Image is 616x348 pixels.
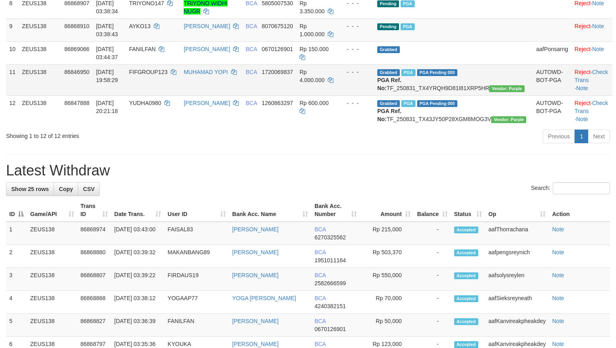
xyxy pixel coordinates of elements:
td: 3 [6,268,27,291]
td: Rp 70,000 [360,291,414,314]
span: FIFGROUP123 [129,69,167,75]
td: 2 [6,245,27,268]
td: ZEUS138 [19,41,61,64]
td: Rp 215,000 [360,222,414,245]
td: - [414,222,451,245]
td: ZEUS138 [27,222,77,245]
b: PGA Ref. No: [377,77,401,91]
td: ZEUS138 [27,245,77,268]
a: Reject [575,46,591,52]
td: aafsolysreylen [485,268,549,291]
div: - - - [340,99,371,107]
span: Vendor URL: https://trx4.1velocity.biz [491,116,526,123]
a: Previous [543,130,575,143]
span: [DATE] 20:21:18 [96,100,118,114]
td: · · [571,64,612,95]
b: PGA Ref. No: [377,108,401,122]
a: Reject [575,100,591,106]
span: YUDHA0980 [129,100,161,106]
span: 86868910 [64,23,89,29]
a: [PERSON_NAME] [184,23,230,29]
a: Reject [575,23,591,29]
td: [DATE] 03:43:00 [111,222,165,245]
td: - [414,291,451,314]
a: [PERSON_NAME] [184,100,230,106]
span: AYKO13 [129,23,150,29]
td: 12 [6,95,19,126]
td: 9 [6,19,19,41]
span: Grabbed [377,69,400,76]
span: 86869066 [64,46,89,52]
th: Bank Acc. Name: activate to sort column ascending [229,199,311,222]
span: [DATE] 03:38:43 [96,23,118,37]
td: TF_250831_TX43JY50P28XGM8MOG3V [374,95,533,126]
span: Grabbed [377,100,400,107]
td: AUTOWD-BOT-PGA [533,64,571,95]
a: Note [552,295,564,301]
span: BCA [314,295,326,301]
td: [DATE] 03:38:12 [111,291,165,314]
td: Rp 503,370 [360,245,414,268]
span: Copy 0670126901 to clipboard [262,46,293,52]
span: Show 25 rows [11,186,49,192]
span: [DATE] 03:44:37 [96,46,118,60]
span: BCA [314,341,326,347]
span: Accepted [454,227,478,233]
div: - - - [340,68,371,76]
td: [DATE] 03:36:39 [111,314,165,337]
td: 86868827 [77,314,111,337]
td: ZEUS138 [27,291,77,314]
th: ID: activate to sort column descending [6,199,27,222]
span: BCA [314,318,326,324]
span: [DATE] 19:58:29 [96,69,118,83]
td: · [571,19,612,41]
a: [PERSON_NAME] [232,226,279,233]
span: Grabbed [377,46,400,53]
span: Copy 0670126901 to clipboard [314,326,346,332]
span: Rp 1.000.000 [300,23,325,37]
td: 86868807 [77,268,111,291]
span: Marked by aafnoeunsreypich [401,69,415,76]
span: Copy 1720069837 to clipboard [262,69,293,75]
span: Accepted [454,318,478,325]
th: Trans ID: activate to sort column ascending [77,199,111,222]
span: Pending [377,0,399,7]
td: TF_250831_TX4YRQH9D81I81XRP5HR [374,64,533,95]
td: [DATE] 03:39:22 [111,268,165,291]
span: Accepted [454,295,478,302]
span: Copy 2582666599 to clipboard [314,280,346,286]
span: Vendor URL: https://trx4.1velocity.biz [489,85,524,92]
td: FANILFAN [164,314,229,337]
span: Marked by aafpengsreynich [401,23,415,30]
span: Marked by aafnoeunsreypich [401,100,415,107]
td: 86868974 [77,222,111,245]
span: BCA [246,23,257,29]
td: ZEUS138 [19,64,61,95]
th: Bank Acc. Number: activate to sort column ascending [311,199,360,222]
td: ZEUS138 [27,314,77,337]
span: BCA [314,226,326,233]
a: Reject [575,69,591,75]
span: Accepted [454,341,478,348]
span: Accepted [454,272,478,279]
div: Showing 1 to 12 of 12 entries [6,129,251,140]
span: Rp 4.000.000 [300,69,325,83]
span: BCA [246,46,257,52]
th: User ID: activate to sort column ascending [164,199,229,222]
td: · · [571,95,612,126]
a: 1 [575,130,588,143]
span: Copy 6270325562 to clipboard [314,234,346,241]
span: BCA [314,272,326,278]
a: Note [576,116,588,122]
label: Search: [531,182,610,194]
a: Next [588,130,610,143]
span: Marked by aafpengsreynich [401,0,415,7]
a: Note [552,341,564,347]
td: AUTOWD-BOT-PGA [533,95,571,126]
td: FIRDAUS19 [164,268,229,291]
td: ZEUS138 [19,95,61,126]
th: Balance: activate to sort column ascending [414,199,451,222]
span: BCA [314,249,326,255]
th: Date Trans.: activate to sort column ascending [111,199,165,222]
td: 10 [6,41,19,64]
